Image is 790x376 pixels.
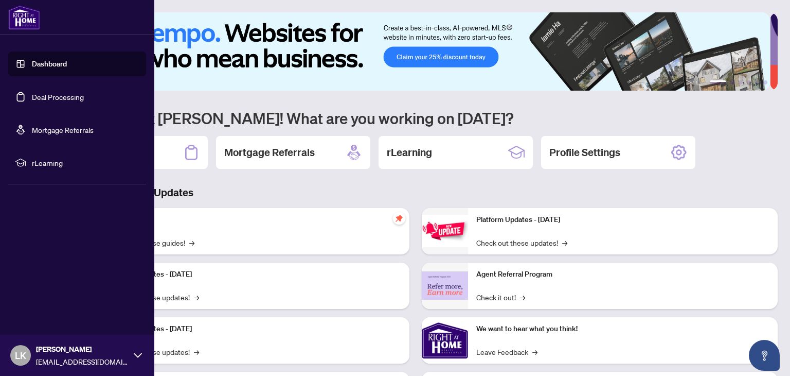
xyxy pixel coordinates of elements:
button: 2 [730,80,734,84]
a: Dashboard [32,59,67,69]
p: Platform Updates - [DATE] [108,323,401,335]
h2: Mortgage Referrals [224,145,315,160]
span: LK [15,348,26,363]
a: Deal Processing [32,92,84,101]
p: We want to hear what you think! [476,323,769,335]
button: 6 [763,80,767,84]
img: We want to hear what you think! [422,317,468,364]
h3: Brokerage & Industry Updates [53,185,778,200]
a: Leave Feedback→ [476,346,537,357]
p: Agent Referral Program [476,269,769,280]
span: → [532,346,537,357]
p: Platform Updates - [DATE] [476,214,769,226]
a: Check out these updates!→ [476,237,567,248]
span: → [194,346,199,357]
img: logo [8,5,40,30]
a: Mortgage Referrals [32,125,94,134]
h1: Welcome back [PERSON_NAME]! What are you working on [DATE]? [53,108,778,128]
button: 3 [739,80,743,84]
span: [EMAIL_ADDRESS][DOMAIN_NAME] [36,356,129,367]
button: 4 [747,80,751,84]
button: 5 [755,80,759,84]
span: → [562,237,567,248]
h2: rLearning [387,145,432,160]
span: [PERSON_NAME] [36,344,129,355]
img: Slide 0 [53,12,770,91]
span: pushpin [393,212,405,225]
a: Check it out!→ [476,292,525,303]
span: → [189,237,194,248]
span: rLearning [32,157,139,168]
span: → [520,292,525,303]
h2: Profile Settings [549,145,620,160]
img: Platform Updates - June 23, 2025 [422,215,468,247]
button: 1 [710,80,726,84]
img: Agent Referral Program [422,271,468,300]
button: Open asap [749,340,780,371]
p: Self-Help [108,214,401,226]
span: → [194,292,199,303]
p: Platform Updates - [DATE] [108,269,401,280]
